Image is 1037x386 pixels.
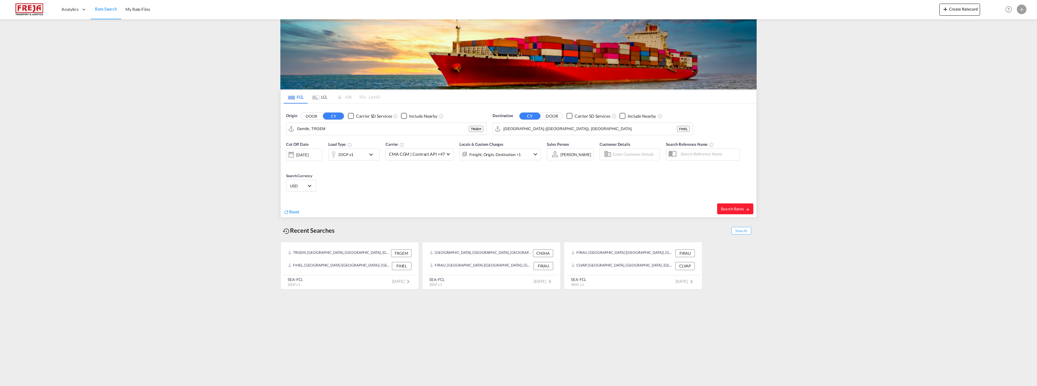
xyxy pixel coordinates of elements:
span: My Rate Files [125,7,150,12]
md-icon: The selected Trucker/Carrierwill be displayed in the rate results If the rates are from another f... [399,142,404,147]
div: FIRAU, Raumo (Rauma), Finland, Northern Europe, Europe [571,249,674,257]
md-checkbox: Checkbox No Ink [619,113,656,119]
md-input-container: Helsinki (Helsingfors), FIHEL [493,123,693,135]
md-checkbox: Checkbox No Ink [401,113,437,119]
recent-search-card: FIRAU, [GEOGRAPHIC_DATA] ([GEOGRAPHIC_DATA]), [GEOGRAPHIC_DATA], [GEOGRAPHIC_DATA], [GEOGRAPHIC_D... [564,242,702,289]
md-icon: icon-arrow-right [745,207,750,212]
span: Help [1004,4,1014,14]
span: Origin [286,113,297,119]
button: icon-plus 400-fgCreate Ratecard [939,4,980,16]
span: Carrier [386,142,404,147]
button: CY [323,113,344,120]
span: Customer Details [600,142,630,147]
input: Search Reference Name [677,149,739,158]
span: Cut Off Date [286,142,309,147]
div: [DATE] [296,152,308,158]
md-select: Sales Person: Albert Bjorklof [560,150,592,159]
div: Help [1004,4,1017,15]
span: 20GP x 1 [429,282,442,286]
span: Destination [493,113,513,119]
span: Load Type [328,142,352,147]
img: LCL+%26+FCL+BACKGROUND.png [280,19,757,89]
span: Locals & Custom Charges [459,142,503,147]
div: Include Nearby [409,113,437,119]
md-icon: icon-chevron-down [532,151,539,158]
md-icon: icon-chevron-right [546,278,553,285]
md-checkbox: Checkbox No Ink [348,113,392,119]
input: Enter Customer Details [613,150,658,159]
span: USD [290,183,307,189]
div: SEA-FCL [288,277,303,282]
md-icon: Your search will be saved by the below given name [709,142,714,147]
div: Carrier SD Services [575,113,610,119]
div: Freight Origin Destination Factory Stuffingicon-chevron-down [459,148,541,160]
md-icon: icon-chevron-right [405,278,412,285]
recent-search-card: [GEOGRAPHIC_DATA], [GEOGRAPHIC_DATA], [GEOGRAPHIC_DATA], [GEOGRAPHIC_DATA] & [GEOGRAPHIC_DATA], [... [422,242,561,289]
div: FIHEL [392,262,411,270]
div: FIRAU, Raumo (Rauma), Finland, Northern Europe, Europe [430,262,532,270]
div: Include Nearby [628,113,656,119]
div: FIRAU [534,262,553,270]
div: SEA-FCL [571,277,586,282]
md-icon: icon-chevron-down [367,151,378,158]
md-icon: Unchecked: Ignores neighbouring ports when fetching rates.Checked : Includes neighbouring ports w... [439,114,443,119]
md-icon: icon-backup-restore [283,228,290,235]
div: Recent Searches [280,224,337,237]
span: Show All [731,227,751,234]
span: Search Reference Name [666,142,714,147]
md-tab-item: FCL [284,90,308,104]
span: Search Rates [721,206,750,211]
md-icon: icon-information-outline [347,142,352,147]
button: CY [519,113,541,120]
div: TRGEM, Gemlik, Türkiye, South West Asia, Asia Pacific [288,249,389,257]
div: CLVAP [675,262,695,270]
md-pagination-wrapper: Use the left and right arrow keys to navigate between tabs [284,90,380,104]
md-icon: Unchecked: Search for CY (Container Yard) services for all selected carriers.Checked : Search for... [393,114,398,119]
recent-search-card: TRGEM, [GEOGRAPHIC_DATA], [GEOGRAPHIC_DATA], [GEOGRAPHIC_DATA], [GEOGRAPHIC_DATA] TRGEMFIHEL, [GE... [280,242,419,289]
span: CMA CGM | Contract API +47 [389,151,445,157]
div: icon-refreshReset [284,209,299,215]
img: 586607c025bf11f083711d99603023e7.png [9,3,50,16]
div: [DATE] [286,148,322,161]
md-input-container: Gemlik, TRGEM [286,123,486,135]
div: FIRAU [675,249,695,257]
div: CLVAP, Valparaiso, Chile, South America, Americas [571,262,674,270]
div: Origin DOOR CY Checkbox No InkUnchecked: Search for CY (Container Yard) services for all selected... [281,104,756,217]
div: CNSHA [533,249,553,257]
button: Search Ratesicon-arrow-right [717,203,753,214]
div: SEA-FCL [429,277,445,282]
button: DOOR [301,113,322,120]
span: [DATE] [534,279,553,284]
md-icon: icon-plus 400-fg [942,5,949,13]
md-select: Select Currency: $ USDUnited States Dollar [289,181,313,190]
md-icon: Unchecked: Ignores neighbouring ports when fetching rates.Checked : Includes neighbouring ports w... [658,114,663,119]
div: [PERSON_NAME] [560,152,591,157]
span: [DATE] [392,279,412,284]
div: CNSHA, Shanghai, China, Greater China & Far East Asia, Asia Pacific [430,249,531,257]
div: FIHEL, Helsinki (Helsingfors), Finland, Northern Europe, Europe [288,262,390,270]
div: TRGEM [391,249,411,257]
md-checkbox: Checkbox No Ink [566,113,610,119]
md-icon: icon-refresh [284,209,289,215]
input: Search by Port [297,124,469,133]
span: Rate Search [95,6,117,11]
md-icon: icon-chevron-right [688,278,695,285]
span: Analytics [61,6,79,12]
div: A [1017,5,1026,14]
input: Search by Port [503,124,677,133]
md-icon: Unchecked: Search for CY (Container Yard) services for all selected carriers.Checked : Search for... [612,114,616,119]
span: 20GP x 1 [288,282,300,286]
button: DOOR [541,113,563,120]
div: 20GP x1icon-chevron-down [328,148,380,161]
span: Reset [289,209,299,214]
md-tab-item: LCL [308,90,332,104]
div: Carrier SD Services [356,113,392,119]
span: 40HC x 1 [571,282,584,286]
md-datepicker: Select [286,160,291,168]
div: FIHEL [677,126,690,132]
span: [DATE] [676,279,695,284]
span: Sales Person [547,142,569,147]
div: 20GP x1 [338,150,354,159]
span: Search Currency [286,174,312,178]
